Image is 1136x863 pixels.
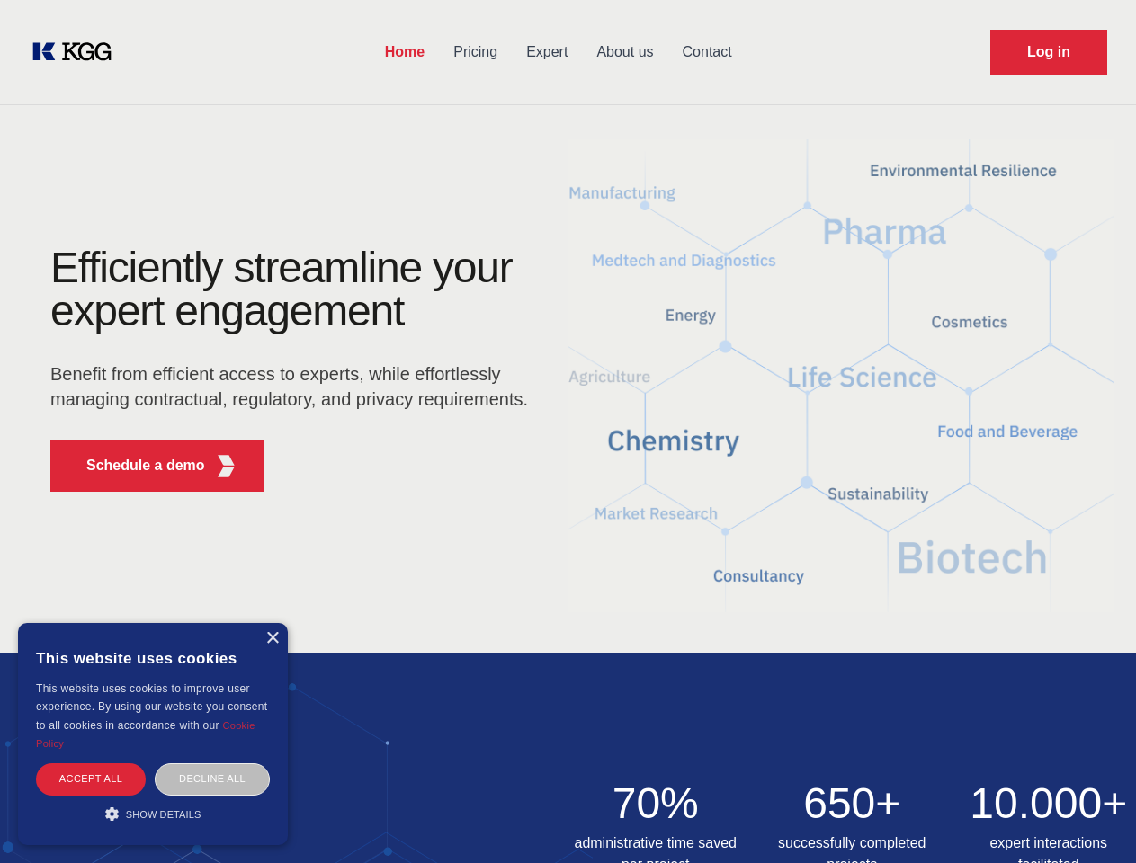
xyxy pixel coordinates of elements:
a: About us [582,29,667,76]
a: Pricing [439,29,512,76]
img: KGG Fifth Element RED [568,117,1115,635]
p: Schedule a demo [86,455,205,476]
div: Close [265,632,279,645]
span: This website uses cookies to improve user experience. By using our website you consent to all coo... [36,682,267,732]
button: Schedule a demoKGG Fifth Element RED [50,440,264,492]
div: This website uses cookies [36,636,270,680]
a: Cookie Policy [36,720,255,749]
a: KOL Knowledge Platform: Talk to Key External Experts (KEE) [29,38,126,67]
a: Home [371,29,439,76]
img: KGG Fifth Element RED [215,455,237,477]
h2: 650+ [765,782,940,825]
div: Decline all [155,763,270,795]
div: Accept all [36,763,146,795]
a: Request Demo [990,30,1107,75]
span: Show details [126,809,201,820]
iframe: Chat Widget [1046,777,1136,863]
h2: 70% [568,782,744,825]
a: Expert [512,29,582,76]
div: Show details [36,805,270,823]
a: Contact [668,29,747,76]
h1: Efficiently streamline your expert engagement [50,246,540,333]
p: Benefit from efficient access to experts, while effortlessly managing contractual, regulatory, an... [50,361,540,412]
